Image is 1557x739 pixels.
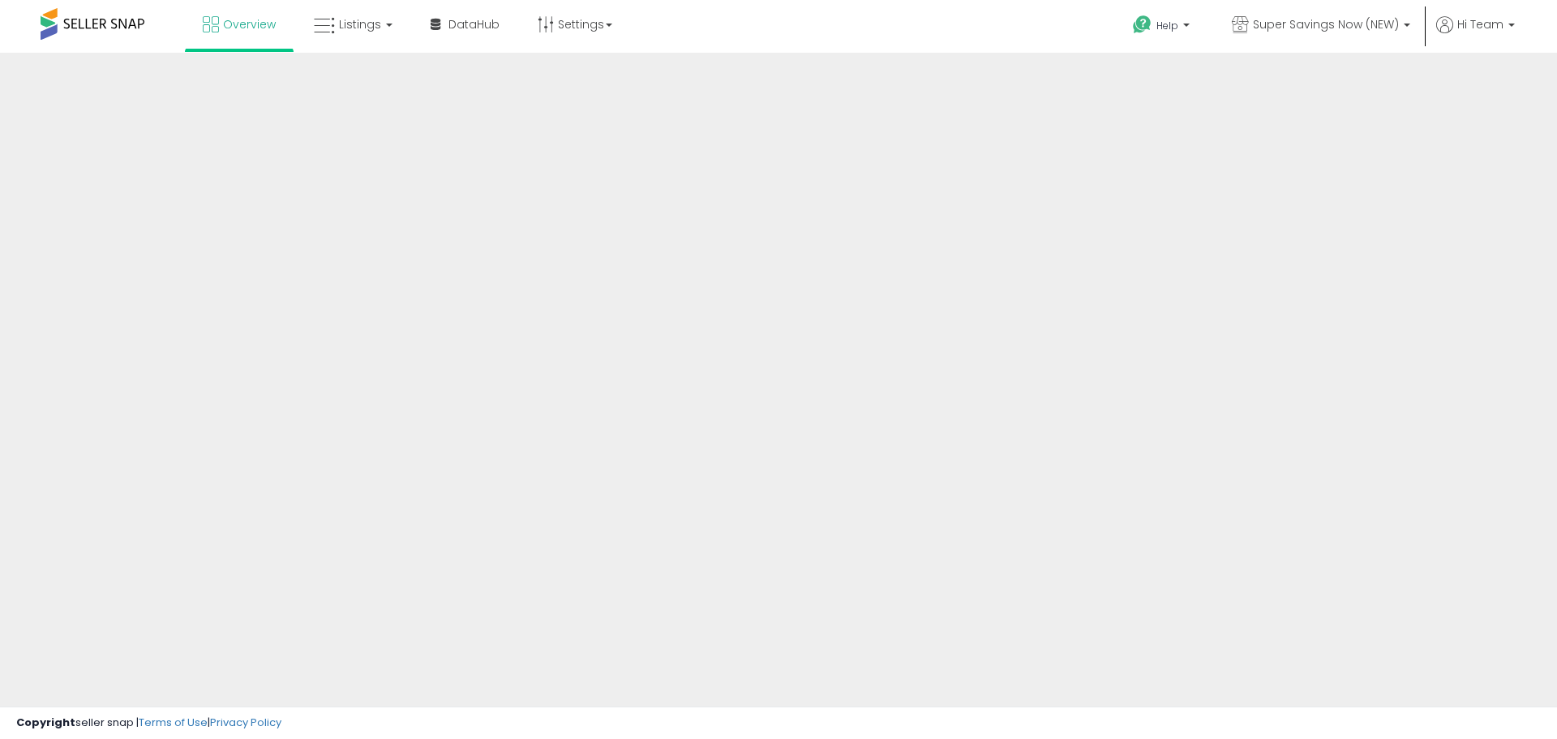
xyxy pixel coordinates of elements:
[448,16,500,32] span: DataHub
[210,715,281,730] a: Privacy Policy
[1132,15,1152,35] i: Get Help
[339,16,381,32] span: Listings
[16,715,75,730] strong: Copyright
[16,715,281,731] div: seller snap | |
[139,715,208,730] a: Terms of Use
[1457,16,1503,32] span: Hi Team
[223,16,276,32] span: Overview
[1436,16,1515,53] a: Hi Team
[1120,2,1206,53] a: Help
[1156,19,1178,32] span: Help
[1253,16,1399,32] span: Super Savings Now (NEW)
